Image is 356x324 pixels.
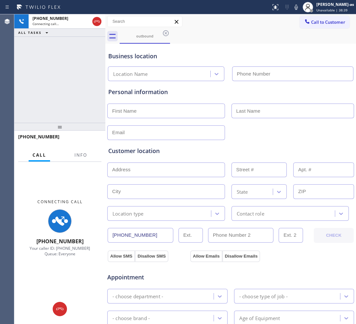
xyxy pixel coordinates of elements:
[237,210,264,217] div: Contact role
[30,246,90,257] span: Your caller ID: [PHONE_NUMBER] Queue: Everyone
[71,149,91,162] button: Info
[107,273,189,282] span: Appointment
[29,149,50,162] button: Call
[222,250,260,262] button: Disallow Emails
[113,70,148,78] div: Location Name
[293,184,354,199] input: ZIP
[292,3,301,12] button: Mute
[231,104,354,118] input: Last Name
[231,162,287,177] input: Street #
[178,228,203,243] input: Ext.
[107,104,225,118] input: First Name
[53,302,67,316] button: Hang up
[108,228,173,243] input: Phone Number
[293,162,354,177] input: Apt. #
[316,8,348,12] span: Unavailable | 38:39
[18,134,59,140] span: [PHONE_NUMBER]
[108,147,353,155] div: Customer location
[120,34,169,38] div: outbound
[279,228,303,243] input: Ext. 2
[314,228,354,243] button: CHECK
[108,250,135,262] button: Allow SMS
[208,228,274,243] input: Phone Number 2
[232,66,354,81] input: Phone Number
[18,30,42,35] span: ALL TASKS
[33,21,59,26] span: Connecting call…
[14,29,55,36] button: ALL TASKS
[74,152,87,158] span: Info
[311,19,345,25] span: Call to Customer
[107,162,225,177] input: Address
[237,188,248,195] div: State
[107,125,225,140] input: Email
[108,16,182,27] input: Search
[316,2,354,7] div: [PERSON_NAME]-as
[33,152,46,158] span: Call
[33,16,68,21] span: [PHONE_NUMBER]
[107,184,225,199] input: City
[239,292,288,300] div: - choose type of job -
[108,52,353,61] div: Business location
[92,17,101,26] button: Hang up
[36,238,84,245] span: [PHONE_NUMBER]
[135,250,168,262] button: Disallow SMS
[300,16,349,28] button: Call to Customer
[37,199,83,204] span: Connecting Call
[108,88,353,96] div: Personal information
[190,250,222,262] button: Allow Emails
[112,314,150,322] div: - choose brand -
[239,314,280,322] div: Age of Equipment
[112,210,144,217] div: Location type
[112,292,163,300] div: - choose department -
